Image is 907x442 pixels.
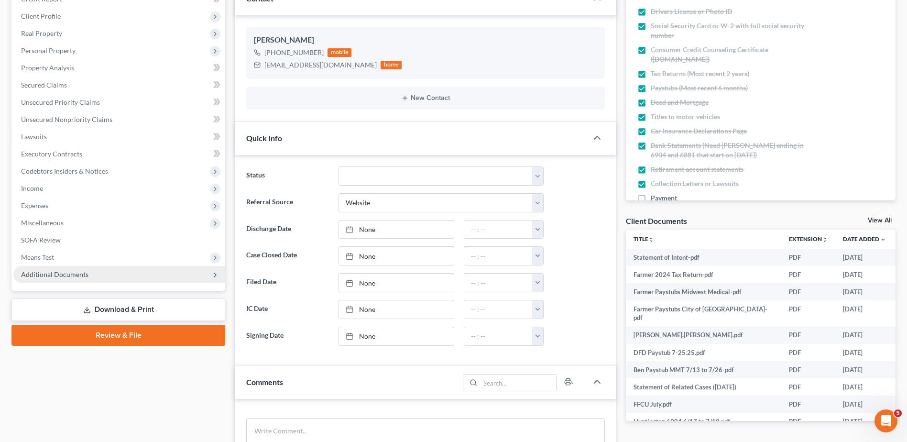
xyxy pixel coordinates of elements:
[781,361,835,378] td: PDF
[626,413,781,430] td: Huntington 6904 6/17 to 7/18.pdf
[648,237,654,243] i: unfold_more
[339,327,454,345] a: None
[880,237,886,243] i: expand_more
[241,193,333,212] label: Referral Source
[21,29,62,37] span: Real Property
[21,46,76,55] span: Personal Property
[21,219,64,227] span: Miscellaneous
[339,300,454,319] a: None
[835,300,894,327] td: [DATE]
[626,344,781,361] td: DFD Paystub 7-25.25.pdf
[626,361,781,378] td: Ben Paystub MMT 7/13 to 7/26-pdf
[626,300,781,327] td: Farmer Paystubs City of [GEOGRAPHIC_DATA]-pdf
[651,7,732,16] span: Drivers License or Photo ID
[626,283,781,300] td: Farmer Paystubs Midwest Medical-pdf
[835,378,894,396] td: [DATE]
[651,98,709,107] span: Deed and Mortgage
[835,266,894,283] td: [DATE]
[874,409,897,432] iframe: Intercom live chat
[634,235,654,243] a: Titleunfold_more
[781,378,835,396] td: PDF
[651,112,720,122] span: Titles to motor vehicles
[626,249,781,266] td: Statement of Intent-pdf
[21,12,61,20] span: Client Profile
[241,327,333,346] label: Signing Date
[835,344,894,361] td: [DATE]
[339,247,454,265] a: None
[464,221,533,239] input: -- : --
[241,300,333,319] label: IC Date
[21,184,43,192] span: Income
[626,396,781,413] td: FFCU July.pdf
[651,179,739,188] span: Collection Letters or Lawsuits
[21,150,82,158] span: Executory Contracts
[822,237,828,243] i: unfold_more
[13,232,225,249] a: SOFA Review
[254,34,597,46] div: [PERSON_NAME]
[835,327,894,344] td: [DATE]
[264,60,377,70] div: [EMAIL_ADDRESS][DOMAIN_NAME]
[241,166,333,186] label: Status
[13,128,225,145] a: Lawsuits
[464,327,533,345] input: -- : --
[626,266,781,283] td: Farmer 2024 Tax Return-pdf
[328,48,351,57] div: mobile
[781,327,835,344] td: PDF
[781,396,835,413] td: PDF
[835,413,894,430] td: [DATE]
[21,201,48,210] span: Expenses
[835,283,894,300] td: [DATE]
[626,327,781,344] td: [PERSON_NAME].[PERSON_NAME].pdf
[835,249,894,266] td: [DATE]
[21,167,108,175] span: Codebtors Insiders & Notices
[781,266,835,283] td: PDF
[464,300,533,319] input: -- : --
[781,344,835,361] td: PDF
[789,235,828,243] a: Extensionunfold_more
[651,45,820,64] span: Consumer Credit Counseling Certificate ([DOMAIN_NAME])
[246,133,282,143] span: Quick Info
[21,133,47,141] span: Lawsuits
[11,298,225,321] a: Download & Print
[843,235,886,243] a: Date Added expand_more
[241,220,333,239] label: Discharge Date
[651,21,820,40] span: Social Security Card or W-2 with full social security number
[21,253,54,261] span: Means Test
[254,94,597,102] button: New Contact
[381,61,402,69] div: home
[21,270,88,278] span: Additional Documents
[651,141,820,160] span: Bank Statements (Need [PERSON_NAME] ending in 6904 and 6881 that start on [DATE])
[13,77,225,94] a: Secured Claims
[11,325,225,346] a: Review & File
[781,249,835,266] td: PDF
[781,413,835,430] td: PDF
[339,274,454,292] a: None
[868,217,892,224] a: View All
[246,377,283,387] span: Comments
[464,274,533,292] input: -- : --
[835,361,894,378] td: [DATE]
[21,98,100,106] span: Unsecured Priority Claims
[626,216,687,226] div: Client Documents
[651,83,748,93] span: Paystubs (Most recent 6 months)
[651,193,677,203] span: Payment
[241,246,333,265] label: Case Closed Date
[894,409,902,417] span: 5
[464,247,533,265] input: -- : --
[651,126,747,136] span: Car Insurance Declarations Page
[781,300,835,327] td: PDF
[480,375,556,391] input: Search...
[13,94,225,111] a: Unsecured Priority Claims
[13,59,225,77] a: Property Analysis
[651,69,749,78] span: Tax Returns (Most recent 2 years)
[21,64,74,72] span: Property Analysis
[13,111,225,128] a: Unsecured Nonpriority Claims
[264,48,324,57] div: [PHONE_NUMBER]
[21,236,61,244] span: SOFA Review
[21,115,112,123] span: Unsecured Nonpriority Claims
[835,396,894,413] td: [DATE]
[781,283,835,300] td: PDF
[21,81,67,89] span: Secured Claims
[626,378,781,396] td: Statement of Related Cases ([DATE])
[241,273,333,292] label: Filed Date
